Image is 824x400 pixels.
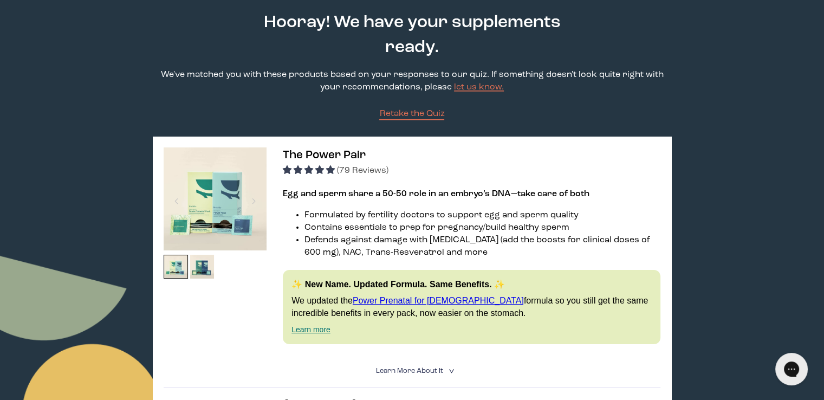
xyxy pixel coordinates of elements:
span: The Power Pair [283,150,366,161]
p: We've matched you with these products based on your responses to our quiz. If something doesn't l... [153,69,671,94]
span: Learn More About it [375,367,443,375]
h2: Hooray! We have your supplements ready. [257,10,568,60]
span: Retake the Quiz [379,109,444,118]
i: < [445,368,456,374]
li: Formulated by fertility doctors to support egg and sperm quality [304,209,660,222]
strong: Egg and sperm share a 50-50 role in an embryo’s DNA—take care of both [283,190,589,198]
img: thumbnail image [164,147,267,250]
a: let us know. [454,83,504,92]
span: 4.92 stars [283,166,337,175]
a: Learn more [291,325,330,334]
li: Contains essentials to prep for pregnancy/build healthy sperm [304,222,660,234]
span: (79 Reviews) [337,166,388,175]
img: thumbnail image [164,255,188,279]
a: Power Prenatal for [DEMOGRAPHIC_DATA] [353,296,524,305]
strong: ✨ New Name. Updated Formula. Same Benefits. ✨ [291,280,505,289]
iframe: Gorgias live chat messenger [770,349,813,389]
a: Retake the Quiz [379,108,444,120]
li: Defends against damage with [MEDICAL_DATA] (add the boosts for clinical doses of 600 mg), NAC, Tr... [304,234,660,259]
p: We updated the formula so you still get the same incredible benefits in every pack, now easier on... [291,295,652,319]
summary: Learn More About it < [375,366,448,376]
img: thumbnail image [190,255,215,279]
